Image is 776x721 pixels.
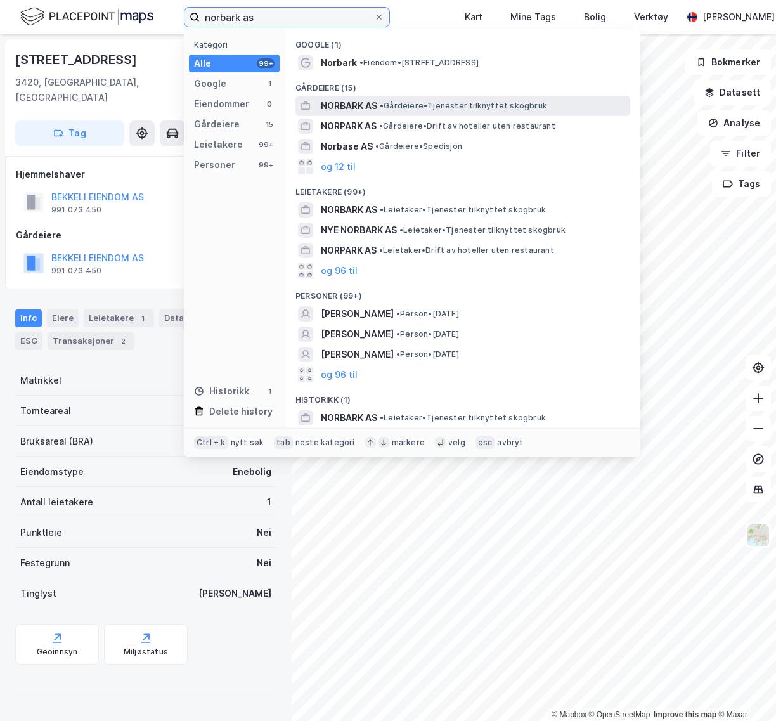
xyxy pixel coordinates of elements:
[15,309,42,327] div: Info
[194,436,228,449] div: Ctrl + k
[379,121,555,131] span: Gårdeiere • Drift av hoteller uten restaurant
[84,309,154,327] div: Leietakere
[321,223,397,238] span: NYE NORBARK AS
[20,403,71,419] div: Tomteareal
[712,171,771,197] button: Tags
[694,80,771,105] button: Datasett
[20,525,62,540] div: Punktleie
[685,49,771,75] button: Bokmerker
[702,10,775,25] div: [PERSON_NAME]
[136,312,149,325] div: 1
[264,99,275,109] div: 0
[200,8,374,27] input: Søk på adresse, matrikkel, gårdeiere, leietakere eller personer
[552,710,586,719] a: Mapbox
[396,309,400,318] span: •
[257,58,275,68] div: 99+
[233,464,271,479] div: Enebolig
[321,159,356,174] button: og 12 til
[47,309,79,327] div: Eiere
[634,10,668,25] div: Verktøy
[380,101,547,111] span: Gårdeiere • Tjenester tilknyttet skogbruk
[194,384,249,399] div: Historikk
[20,464,84,479] div: Eiendomstype
[399,225,566,235] span: Leietaker • Tjenester tilknyttet skogbruk
[375,141,462,152] span: Gårdeiere • Spedisjon
[321,306,394,322] span: [PERSON_NAME]
[16,228,276,243] div: Gårdeiere
[380,205,384,214] span: •
[321,119,377,134] span: NORPARK AS
[285,73,640,96] div: Gårdeiere (15)
[396,309,459,319] span: Person • [DATE]
[15,49,139,70] div: [STREET_ADDRESS]
[396,349,459,360] span: Person • [DATE]
[321,55,357,70] span: Norbark
[399,225,403,235] span: •
[51,266,101,276] div: 991 073 450
[257,555,271,571] div: Nei
[285,281,640,304] div: Personer (99+)
[267,495,271,510] div: 1
[746,523,770,547] img: Z
[321,347,394,362] span: [PERSON_NAME]
[209,404,273,419] div: Delete history
[194,56,211,71] div: Alle
[379,245,554,256] span: Leietaker • Drift av hoteller uten restaurant
[194,117,240,132] div: Gårdeiere
[51,205,101,215] div: 991 073 450
[396,329,400,339] span: •
[321,263,358,278] button: og 96 til
[448,438,465,448] div: velg
[285,177,640,200] div: Leietakere (99+)
[37,647,78,657] div: Geoinnsyn
[510,10,556,25] div: Mine Tags
[379,245,383,255] span: •
[380,413,546,423] span: Leietaker • Tjenester tilknyttet skogbruk
[257,160,275,170] div: 99+
[264,79,275,89] div: 1
[295,438,355,448] div: neste kategori
[20,6,153,28] img: logo.f888ab2527a4732fd821a326f86c7f29.svg
[396,349,400,359] span: •
[124,647,168,657] div: Miljøstatus
[380,101,384,110] span: •
[697,110,771,136] button: Analyse
[264,386,275,396] div: 1
[359,58,479,68] span: Eiendom • [STREET_ADDRESS]
[321,243,377,258] span: NORPARK AS
[20,586,56,601] div: Tinglyst
[274,436,293,449] div: tab
[16,167,276,182] div: Hjemmelshaver
[392,438,425,448] div: markere
[475,436,495,449] div: esc
[194,76,226,91] div: Google
[321,327,394,342] span: [PERSON_NAME]
[20,555,70,571] div: Festegrunn
[15,75,230,105] div: 3420, [GEOGRAPHIC_DATA], [GEOGRAPHIC_DATA]
[194,137,243,152] div: Leietakere
[710,141,771,166] button: Filter
[198,586,271,601] div: [PERSON_NAME]
[117,335,129,348] div: 2
[321,410,377,425] span: NORBARK AS
[375,141,379,151] span: •
[584,10,606,25] div: Bolig
[321,139,373,154] span: Norbase AS
[285,30,640,53] div: Google (1)
[497,438,523,448] div: avbryt
[713,660,776,721] div: Kontrollprogram for chat
[321,98,377,114] span: NORBARK AS
[15,332,42,350] div: ESG
[20,434,93,449] div: Bruksareal (BRA)
[15,120,124,146] button: Tag
[48,332,134,350] div: Transaksjoner
[20,373,61,388] div: Matrikkel
[465,10,482,25] div: Kart
[380,205,546,215] span: Leietaker • Tjenester tilknyttet skogbruk
[654,710,716,719] a: Improve this map
[713,660,776,721] iframe: Chat Widget
[257,140,275,150] div: 99+
[159,309,207,327] div: Datasett
[285,385,640,408] div: Historikk (1)
[321,367,358,382] button: og 96 til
